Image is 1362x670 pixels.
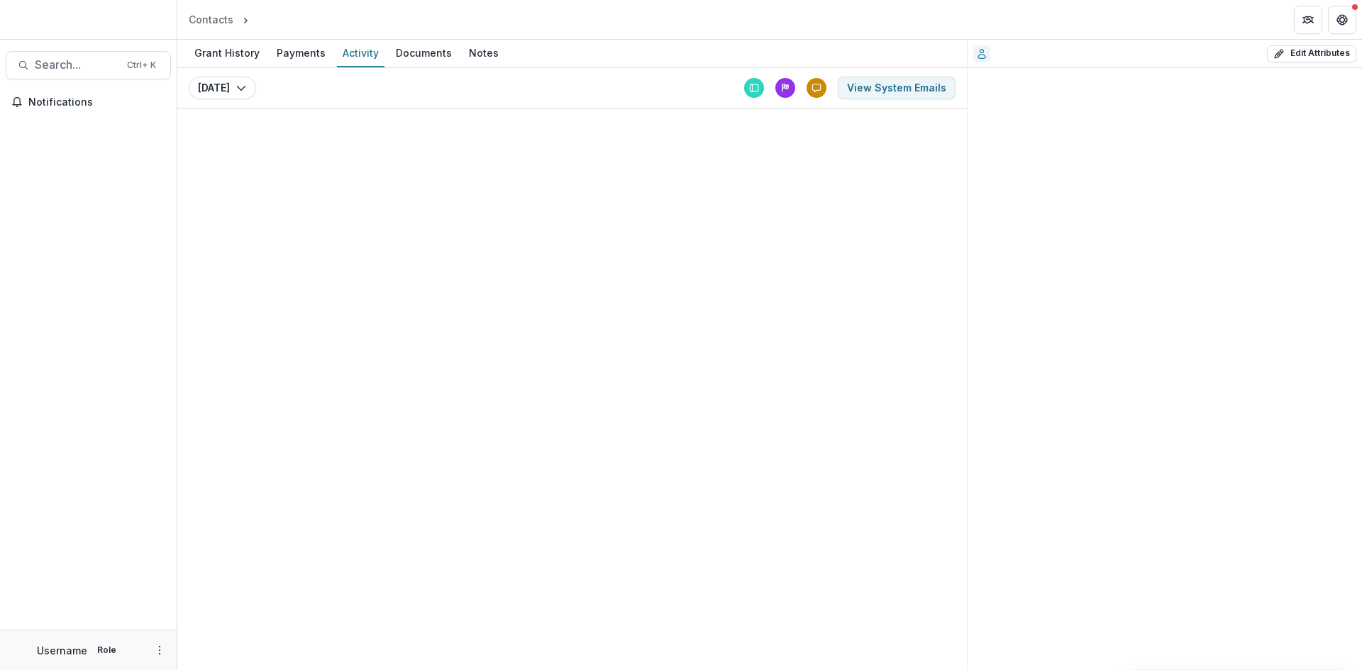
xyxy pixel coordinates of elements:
button: Notifications [6,91,171,113]
button: Search... [6,51,171,79]
div: Payments [271,43,331,63]
div: Contacts [189,12,233,27]
nav: breadcrumb [183,9,312,30]
button: Edit Attributes [1267,45,1356,62]
div: Ctrl + K [124,57,159,73]
span: Search... [35,58,118,72]
a: Activity [337,40,384,67]
div: Activity [337,43,384,63]
button: Partners [1294,6,1322,34]
a: Documents [390,40,458,67]
button: More [151,642,168,659]
p: Username [37,643,87,658]
div: Notes [463,43,504,63]
button: View System Emails [838,77,956,99]
a: Grant History [189,40,265,67]
button: Get Help [1328,6,1356,34]
a: Notes [463,40,504,67]
a: Contacts [183,9,239,30]
div: Grant History [189,43,265,63]
div: Documents [390,43,458,63]
p: Role [93,644,121,657]
span: Notifications [28,96,165,108]
a: Payments [271,40,331,67]
button: [DATE] [189,77,256,99]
